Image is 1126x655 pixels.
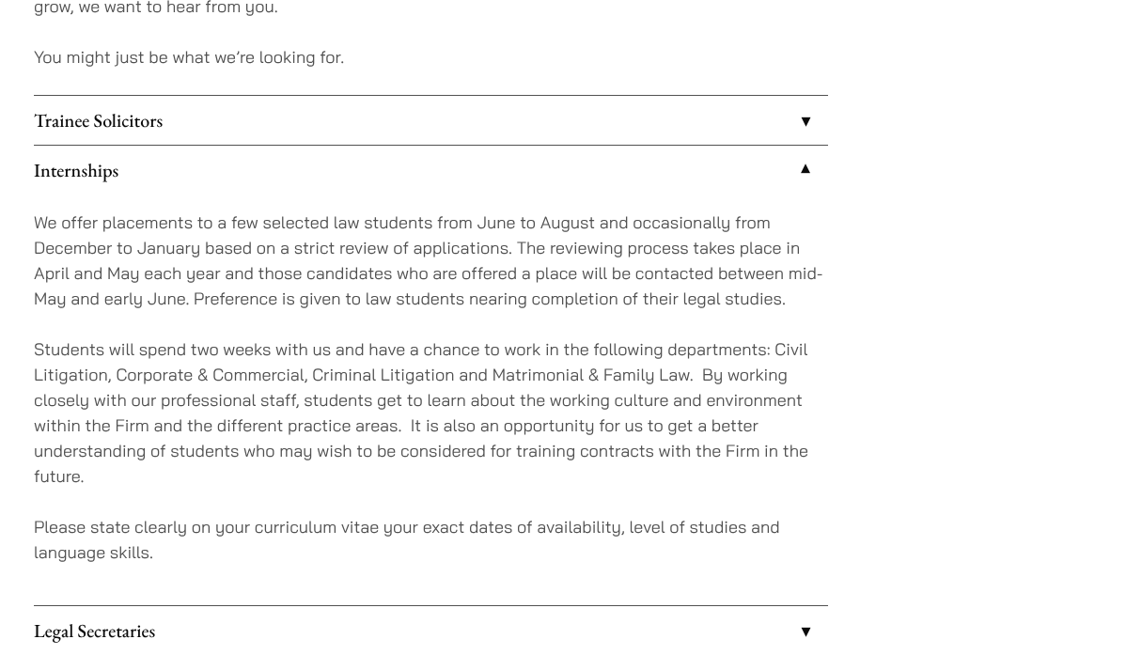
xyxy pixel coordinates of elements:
a: Internships [34,146,828,195]
div: Internships [34,195,828,605]
a: Trainee Solicitors [34,96,828,145]
a: Legal Secretaries [34,606,828,655]
p: We offer placements to a few selected law students from June to August and occasionally from Dece... [34,210,828,311]
p: Please state clearly on your curriculum vitae your exact dates of availability, level of studies ... [34,514,828,565]
p: You might just be what we’re looking for. [34,44,828,70]
p: Students will spend two weeks with us and have a chance to work in the following departments: Civ... [34,336,828,489]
